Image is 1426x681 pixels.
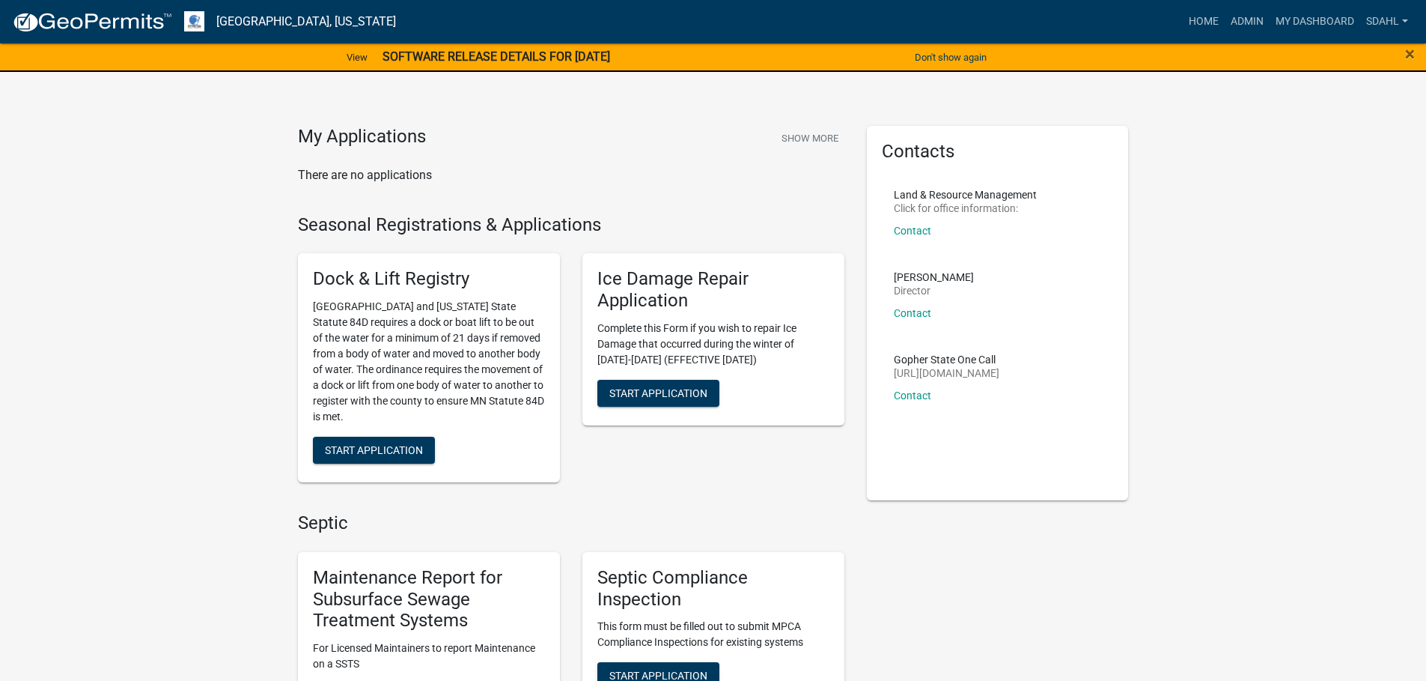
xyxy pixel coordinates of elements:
button: Start Application [313,437,435,464]
a: Admin [1225,7,1270,36]
p: Gopher State One Call [894,354,999,365]
p: There are no applications [298,166,844,184]
strong: SOFTWARE RELEASE DETAILS FOR [DATE] [383,49,610,64]
h5: Septic Compliance Inspection [597,567,829,611]
a: Contact [894,307,931,319]
button: Show More [776,126,844,151]
a: [GEOGRAPHIC_DATA], [US_STATE] [216,9,396,34]
span: × [1405,43,1415,64]
p: Complete this Form if you wish to repair Ice Damage that occurred during the winter of [DATE]-[DA... [597,321,829,368]
a: View [341,45,374,70]
h5: Dock & Lift Registry [313,268,545,290]
p: Click for office information: [894,203,1037,214]
h4: Septic [298,512,844,534]
h4: Seasonal Registrations & Applications [298,214,844,236]
span: Start Application [609,387,707,399]
button: Close [1405,45,1415,63]
img: Otter Tail County, Minnesota [184,11,204,31]
p: Land & Resource Management [894,190,1037,200]
a: Contact [894,390,931,402]
p: For Licensed Maintainers to report Maintenance on a SSTS [313,641,545,672]
button: Start Application [597,380,719,407]
p: [URL][DOMAIN_NAME] [894,368,999,378]
h5: Ice Damage Repair Application [597,268,829,312]
a: My Dashboard [1270,7,1360,36]
a: Contact [894,225,931,237]
h5: Maintenance Report for Subsurface Sewage Treatment Systems [313,567,545,632]
h5: Contacts [882,141,1114,163]
button: Don't show again [909,45,993,70]
p: [GEOGRAPHIC_DATA] and [US_STATE] State Statute 84D requires a dock or boat lift to be out of the ... [313,299,545,425]
span: Start Application [325,444,423,456]
a: sdahl [1360,7,1414,36]
p: This form must be filled out to submit MPCA Compliance Inspections for existing systems [597,619,829,650]
p: [PERSON_NAME] [894,272,974,282]
p: Director [894,285,974,296]
h4: My Applications [298,126,426,148]
a: Home [1183,7,1225,36]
